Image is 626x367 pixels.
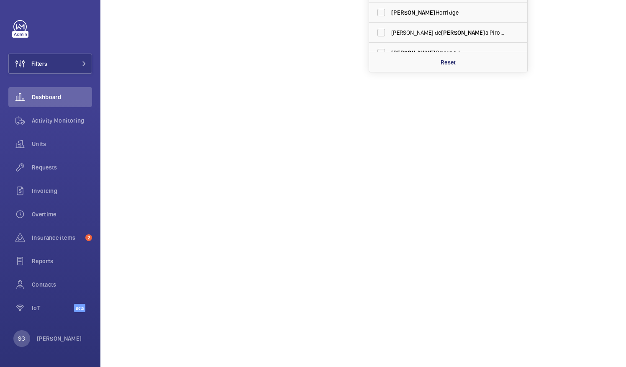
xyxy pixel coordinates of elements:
span: [PERSON_NAME] [391,49,435,56]
span: [PERSON_NAME] [441,29,485,36]
span: Dashboard [32,93,92,101]
span: Gaywood [391,49,506,57]
span: Units [32,140,92,148]
span: Invoicing [32,187,92,195]
span: Contacts [32,280,92,289]
p: SG [18,334,25,343]
span: 2 [85,234,92,241]
span: Horridge [391,8,506,17]
span: [PERSON_NAME] de a Pirozzolo [391,28,506,37]
span: Activity Monitoring [32,116,92,125]
p: [PERSON_NAME] [37,334,82,343]
p: Reset [441,58,456,67]
span: Overtime [32,210,92,218]
span: Filters [31,59,47,68]
span: Reports [32,257,92,265]
span: Beta [74,304,85,312]
span: IoT [32,304,74,312]
span: [PERSON_NAME] [391,9,435,16]
button: Filters [8,54,92,74]
span: Insurance items [32,234,82,242]
span: Requests [32,163,92,172]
